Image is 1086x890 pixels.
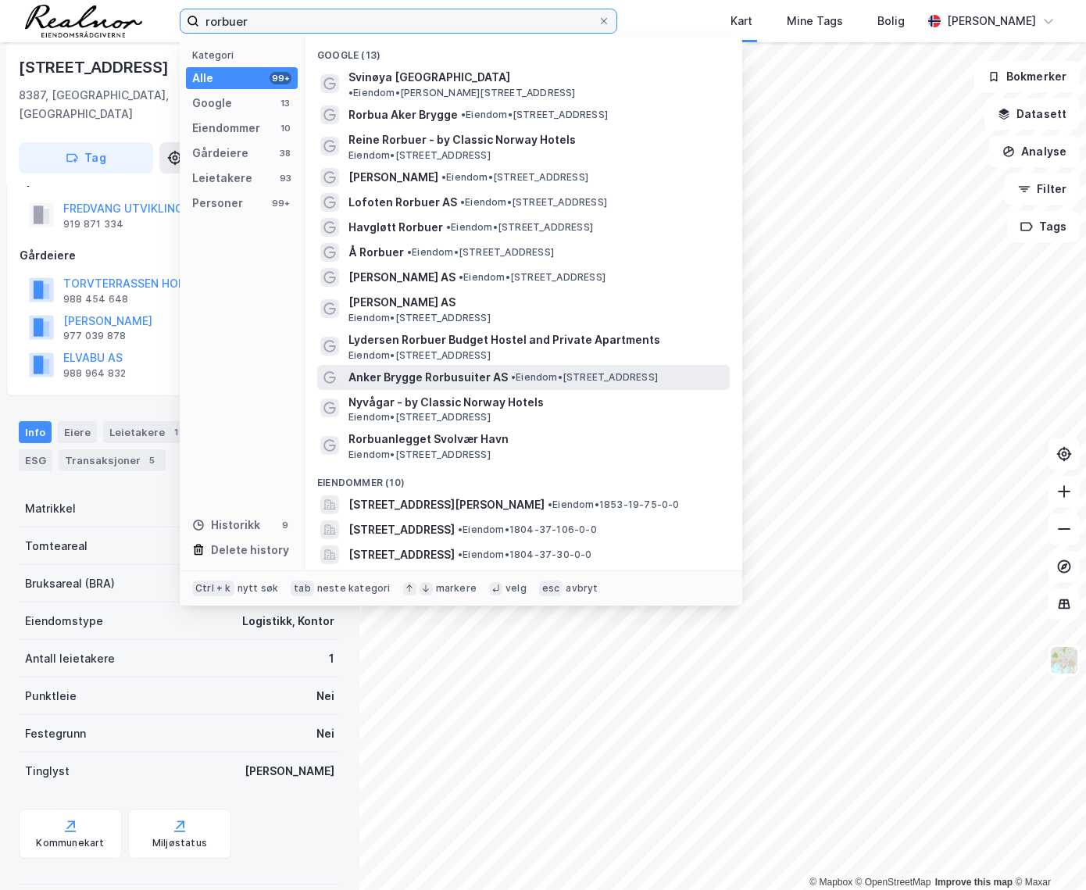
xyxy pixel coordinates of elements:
div: [STREET_ADDRESS] [19,55,172,80]
div: Miljøstatus [152,837,207,849]
span: Eiendom • [STREET_ADDRESS] [459,271,606,284]
a: OpenStreetMap [856,877,931,888]
span: Eiendom • 1804-37-30-0-0 [458,549,592,561]
div: Google [192,94,232,113]
div: Tinglyst [25,762,70,781]
span: Eiendom • [STREET_ADDRESS] [460,196,607,209]
div: 99+ [270,197,291,209]
span: • [458,524,463,535]
div: tab [291,581,314,596]
span: [STREET_ADDRESS] [348,545,455,564]
div: 13 [279,97,291,109]
div: Eiendommer [192,119,260,138]
div: markere [436,582,477,595]
div: Nei [316,724,334,743]
div: 99+ [270,72,291,84]
div: Eiendomstype [25,612,103,631]
div: Kontrollprogram for chat [1008,815,1086,890]
span: Eiendom • [STREET_ADDRESS] [348,149,491,162]
div: 1 [168,424,184,440]
a: Improve this map [935,877,1013,888]
div: Antall leietakere [25,649,115,668]
span: [STREET_ADDRESS][PERSON_NAME] [348,495,545,514]
span: • [459,271,463,283]
span: Reine Rorbuer - by Classic Norway Hotels [348,130,723,149]
span: • [548,499,552,510]
span: Anker Brygge Rorbusuiter AS [348,368,508,387]
div: 38 [279,147,291,159]
span: • [441,171,446,183]
div: Kommunekart [36,837,104,849]
img: realnor-logo.934646d98de889bb5806.png [25,5,142,38]
div: Info [19,421,52,443]
div: 10 [279,122,291,134]
div: ESG [19,449,52,471]
div: Bruksareal (BRA) [25,574,115,593]
span: [PERSON_NAME] AS [348,268,455,287]
span: Eiendom • [STREET_ADDRESS] [407,246,554,259]
input: Søk på adresse, matrikkel, gårdeiere, leietakere eller personer [199,9,598,33]
div: Eiere [58,421,97,443]
button: Tags [1007,211,1080,242]
span: [STREET_ADDRESS] [348,520,455,539]
span: Eiendom • [STREET_ADDRESS] [348,312,491,324]
div: avbryt [566,582,598,595]
div: Tomteareal [25,537,88,556]
span: Lydersen Rorbuer Budget Hostel and Private Apartments [348,331,723,349]
div: esc [539,581,563,596]
div: Mine Tags [787,12,843,30]
button: Filter [1005,173,1080,205]
span: Eiendom • [STREET_ADDRESS] [446,221,593,234]
div: Gårdeiere [20,246,340,265]
span: Eiendom • [PERSON_NAME][STREET_ADDRESS] [348,87,576,99]
div: 9 [279,519,291,531]
span: Eiendom • 1853-19-75-0-0 [548,499,680,511]
div: Nei [316,687,334,706]
span: Havgløtt Rorbuer [348,218,443,237]
div: Punktleie [25,687,77,706]
button: Bokmerker [974,61,1080,92]
button: Analyse [989,136,1080,167]
div: Leietakere [103,421,190,443]
span: Å Rorbuer [348,243,404,262]
div: 5 [144,452,159,468]
div: Personer [192,194,243,213]
div: Delete history [211,541,289,559]
div: [PERSON_NAME] [947,12,1036,30]
div: velg [505,582,527,595]
div: 93 [279,172,291,184]
iframe: Chat Widget [1008,815,1086,890]
button: Datasett [984,98,1080,130]
div: neste kategori [317,582,391,595]
span: • [446,221,451,233]
div: [PERSON_NAME] [245,762,334,781]
div: Bolig [877,12,905,30]
span: • [511,371,516,383]
div: Transaksjoner [59,449,166,471]
div: 919 871 334 [63,218,123,231]
div: nytt søk [238,582,279,595]
span: [PERSON_NAME] [348,168,438,187]
span: Rorbuanlegget Svolvær Havn [348,430,723,449]
span: Eiendom • [STREET_ADDRESS] [461,109,608,121]
div: Kategori [192,49,298,61]
div: Logistikk, Kontor [242,612,334,631]
span: Eiendom • [STREET_ADDRESS] [348,449,491,461]
div: 988 964 832 [63,367,126,380]
div: Google (13) [305,37,742,65]
span: Nyvågar - by Classic Norway Hotels [348,393,723,412]
span: Rorbua Aker Brygge [348,105,458,124]
div: Alle [192,69,213,88]
div: 988 454 648 [63,293,128,306]
span: Eiendom • [STREET_ADDRESS] [511,371,658,384]
div: Leietakere [192,169,252,188]
span: • [407,246,412,258]
div: 8387, [GEOGRAPHIC_DATA], [GEOGRAPHIC_DATA] [19,86,265,123]
span: Svinøya [GEOGRAPHIC_DATA] [348,68,510,87]
div: Historikk [192,516,260,534]
img: Z [1049,645,1079,675]
div: 1 [329,649,334,668]
span: • [348,87,353,98]
div: Eiendommer (10) [305,464,742,492]
div: Festegrunn [25,724,86,743]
